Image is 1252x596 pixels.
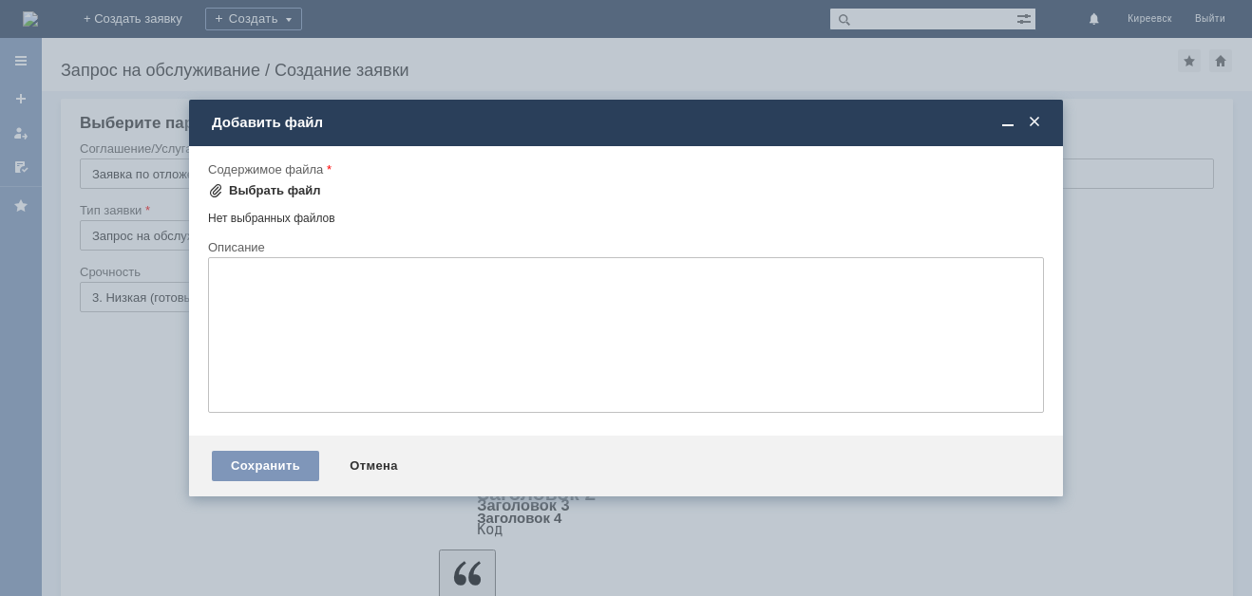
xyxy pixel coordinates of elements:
span: Свернуть (Ctrl + M) [998,114,1017,131]
div: Нет выбранных файлов [208,204,1044,226]
span: Закрыть [1025,114,1044,131]
div: Добрый вечер. Прошу удалить отложенные чеки за [DATE] [8,8,277,38]
div: Выбрать файл [229,183,321,198]
div: Содержимое файла [208,163,1040,176]
div: Добавить файл [212,114,1044,131]
div: Описание [208,241,1040,253]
